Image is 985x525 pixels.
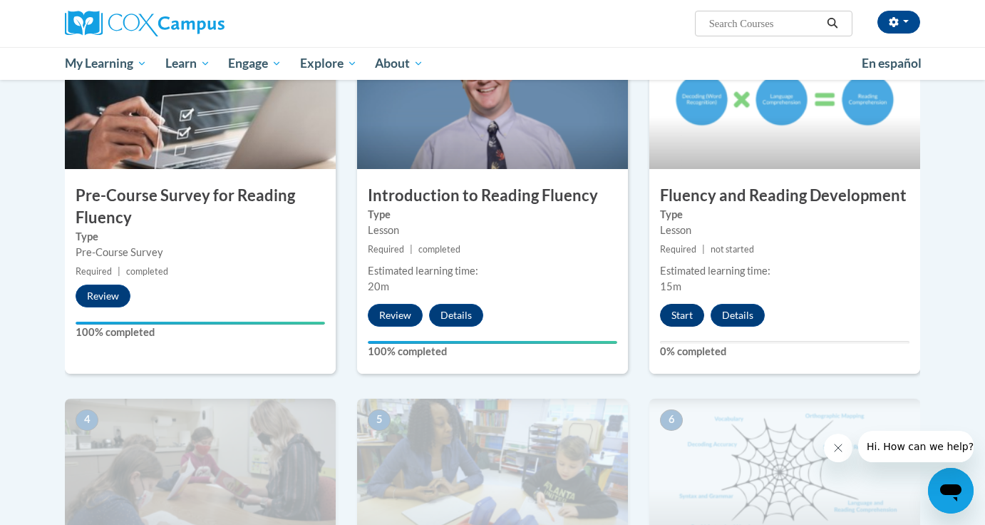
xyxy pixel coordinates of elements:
a: Engage [219,47,291,80]
button: Search [822,15,843,32]
h3: Introduction to Reading Fluency [357,185,628,207]
div: Estimated learning time: [660,263,909,279]
span: not started [711,244,754,255]
span: Required [660,244,696,255]
button: Review [368,304,423,327]
div: Estimated learning time: [368,263,617,279]
span: | [702,244,705,255]
label: 100% completed [76,325,325,340]
iframe: Button to launch messaging window [928,468,974,514]
a: Cox Campus [65,11,336,36]
span: Required [76,266,112,277]
button: Review [76,285,130,307]
a: Explore [291,47,366,80]
span: 20m [368,280,389,292]
span: About [375,55,423,72]
span: Learn [165,55,210,72]
span: 4 [76,409,98,431]
span: | [410,244,413,255]
a: En español [852,49,931,78]
div: Main menu [43,47,942,80]
button: Details [711,304,765,327]
span: 15m [660,280,681,292]
label: Type [368,207,617,223]
div: Your progress [368,341,617,344]
label: 0% completed [660,344,909,360]
h3: Pre-Course Survey for Reading Fluency [65,185,336,229]
div: Lesson [660,223,909,238]
span: Required [368,244,404,255]
button: Start [660,304,704,327]
input: Search Courses [708,15,822,32]
img: Course Image [649,26,920,169]
button: Details [429,304,483,327]
iframe: Message from company [858,431,974,462]
img: Course Image [357,26,628,169]
label: Type [660,207,909,223]
a: Learn [156,47,220,80]
iframe: Close message [824,434,852,462]
span: completed [418,244,460,255]
img: Course Image [65,26,336,169]
button: Account Settings [877,11,920,34]
a: My Learning [56,47,156,80]
img: Cox Campus [65,11,225,36]
span: 6 [660,409,683,431]
label: 100% completed [368,344,617,360]
h3: Fluency and Reading Development [649,185,920,207]
span: My Learning [65,55,147,72]
span: Engage [228,55,282,72]
div: Pre-Course Survey [76,245,325,260]
span: completed [126,266,168,277]
div: Lesson [368,223,617,238]
label: Type [76,229,325,245]
span: | [118,266,120,277]
a: About [366,47,433,80]
div: Your progress [76,322,325,325]
span: En español [862,56,922,71]
span: Explore [300,55,357,72]
span: 5 [368,409,391,431]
